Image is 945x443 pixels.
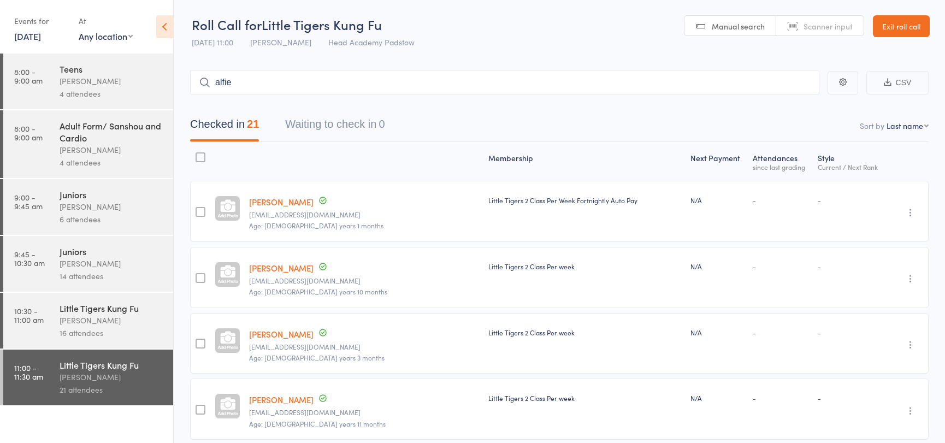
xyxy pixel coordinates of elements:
[60,327,164,339] div: 16 attendees
[712,21,765,32] span: Manual search
[14,67,43,85] time: 8:00 - 9:00 am
[488,196,682,205] div: Little Tigers 2 Class Per Week Fortnightly Auto Pay
[14,124,43,141] time: 8:00 - 9:00 am
[60,144,164,156] div: [PERSON_NAME]
[60,87,164,100] div: 4 attendees
[60,270,164,282] div: 14 attendees
[753,196,809,205] div: -
[3,179,173,235] a: 9:00 -9:45 amJuniors[PERSON_NAME]6 attendees
[14,363,43,381] time: 11:00 - 11:30 am
[3,54,173,109] a: 8:00 -9:00 amTeens[PERSON_NAME]4 attendees
[690,393,744,403] div: N/A
[285,113,385,141] button: Waiting to check in0
[60,75,164,87] div: [PERSON_NAME]
[3,110,173,178] a: 8:00 -9:00 amAdult Form/ Sanshou and Cardio[PERSON_NAME]4 attendees
[690,328,744,337] div: N/A
[488,393,682,403] div: Little Tigers 2 Class Per week
[488,262,682,271] div: Little Tigers 2 Class Per week
[60,213,164,226] div: 6 attendees
[60,257,164,270] div: [PERSON_NAME]
[14,250,45,267] time: 9:45 - 10:30 am
[249,409,480,416] small: zahraakassem@live.com
[818,196,882,205] div: -
[753,393,809,403] div: -
[379,118,385,130] div: 0
[60,383,164,396] div: 21 attendees
[14,12,68,30] div: Events for
[873,15,930,37] a: Exit roll call
[860,120,884,131] label: Sort by
[79,30,133,42] div: Any location
[804,21,853,32] span: Scanner input
[60,359,164,371] div: Little Tigers Kung Fu
[249,394,314,405] a: [PERSON_NAME]
[818,393,882,403] div: -
[60,302,164,314] div: Little Tigers Kung Fu
[249,221,383,230] span: Age: [DEMOGRAPHIC_DATA] years 1 months
[753,163,809,170] div: since last grading
[60,156,164,169] div: 4 attendees
[484,147,686,176] div: Membership
[818,163,882,170] div: Current / Next Rank
[328,37,415,48] span: Head Academy Padstow
[748,147,813,176] div: Atten­dances
[247,118,259,130] div: 21
[190,70,819,95] input: Search by name
[60,245,164,257] div: Juniors
[250,37,311,48] span: [PERSON_NAME]
[249,277,480,285] small: mayasah.musailem@gmail.com
[753,262,809,271] div: -
[813,147,887,176] div: Style
[14,306,44,324] time: 10:30 - 11:00 am
[249,353,385,362] span: Age: [DEMOGRAPHIC_DATA] years 3 months
[262,15,382,33] span: Little Tigers Kung Fu
[249,211,480,218] small: mayasah.musailem@gmail.com
[3,293,173,349] a: 10:30 -11:00 amLittle Tigers Kung Fu[PERSON_NAME]16 attendees
[690,196,744,205] div: N/A
[249,287,387,296] span: Age: [DEMOGRAPHIC_DATA] years 10 months
[818,328,882,337] div: -
[60,371,164,383] div: [PERSON_NAME]
[249,262,314,274] a: [PERSON_NAME]
[249,343,480,351] small: zahraakassem@live.com
[249,419,386,428] span: Age: [DEMOGRAPHIC_DATA] years 11 months
[690,262,744,271] div: N/A
[190,113,259,141] button: Checked in21
[192,15,262,33] span: Roll Call for
[686,147,748,176] div: Next Payment
[60,63,164,75] div: Teens
[79,12,133,30] div: At
[3,350,173,405] a: 11:00 -11:30 amLittle Tigers Kung Fu[PERSON_NAME]21 attendees
[753,328,809,337] div: -
[818,262,882,271] div: -
[249,328,314,340] a: [PERSON_NAME]
[192,37,233,48] span: [DATE] 11:00
[60,188,164,200] div: Juniors
[14,30,41,42] a: [DATE]
[14,193,43,210] time: 9:00 - 9:45 am
[60,314,164,327] div: [PERSON_NAME]
[488,328,682,337] div: Little Tigers 2 Class Per week
[887,120,923,131] div: Last name
[249,196,314,208] a: [PERSON_NAME]
[866,71,929,94] button: CSV
[3,236,173,292] a: 9:45 -10:30 amJuniors[PERSON_NAME]14 attendees
[60,200,164,213] div: [PERSON_NAME]
[60,120,164,144] div: Adult Form/ Sanshou and Cardio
